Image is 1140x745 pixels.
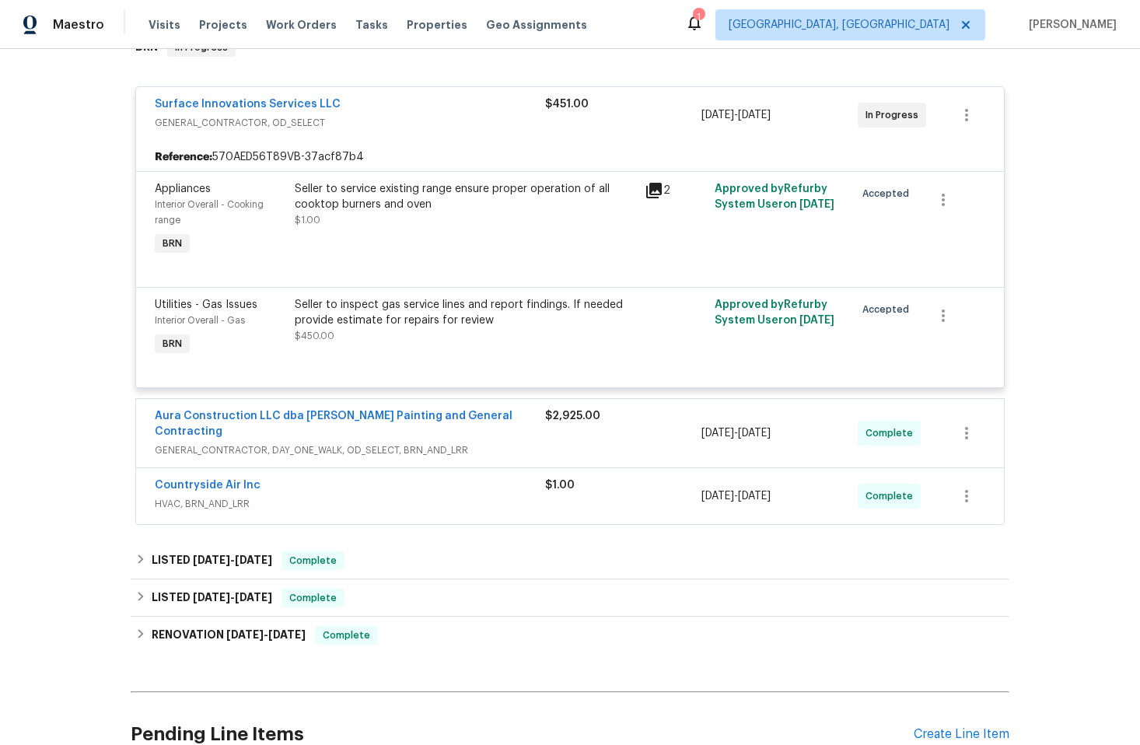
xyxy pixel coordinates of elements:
[865,425,919,441] span: Complete
[738,110,771,121] span: [DATE]
[226,629,306,640] span: -
[1023,17,1117,33] span: [PERSON_NAME]
[799,199,834,210] span: [DATE]
[701,488,771,504] span: -
[136,143,1004,171] div: 570AED56T89VB-37acf87b4
[645,181,705,200] div: 2
[715,299,834,326] span: Approved by Refurby System User on
[295,181,635,212] div: Seller to service existing range ensure proper operation of all cooktop burners and oven
[545,480,575,491] span: $1.00
[149,17,180,33] span: Visits
[155,149,212,165] b: Reference:
[193,592,272,603] span: -
[283,553,343,568] span: Complete
[226,629,264,640] span: [DATE]
[701,491,734,502] span: [DATE]
[407,17,467,33] span: Properties
[199,17,247,33] span: Projects
[155,115,545,131] span: GENERAL_CONTRACTOR, OD_SELECT
[295,331,334,341] span: $450.00
[193,592,230,603] span: [DATE]
[53,17,104,33] span: Maestro
[865,488,919,504] span: Complete
[235,554,272,565] span: [DATE]
[701,110,734,121] span: [DATE]
[152,551,272,570] h6: LISTED
[156,236,188,251] span: BRN
[295,215,320,225] span: $1.00
[266,17,337,33] span: Work Orders
[316,628,376,643] span: Complete
[715,184,834,210] span: Approved by Refurby System User on
[155,299,257,310] span: Utilities - Gas Issues
[155,184,211,194] span: Appliances
[738,491,771,502] span: [DATE]
[701,425,771,441] span: -
[156,336,188,352] span: BRN
[155,442,545,458] span: GENERAL_CONTRACTOR, DAY_ONE_WALK, OD_SELECT, BRN_AND_LRR
[701,428,734,439] span: [DATE]
[545,99,589,110] span: $451.00
[193,554,272,565] span: -
[865,107,925,123] span: In Progress
[295,297,635,328] div: Seller to inspect gas service lines and report findings. If needed provide estimate for repairs f...
[155,99,341,110] a: Surface Innovations Services LLC
[155,480,261,491] a: Countryside Air Inc
[193,554,230,565] span: [DATE]
[729,17,949,33] span: [GEOGRAPHIC_DATA], [GEOGRAPHIC_DATA]
[862,302,915,317] span: Accepted
[155,200,264,225] span: Interior Overall - Cooking range
[131,542,1009,579] div: LISTED [DATE]-[DATE]Complete
[152,589,272,607] h6: LISTED
[235,592,272,603] span: [DATE]
[155,316,245,325] span: Interior Overall - Gas
[486,17,587,33] span: Geo Assignments
[693,9,704,25] div: 1
[155,496,545,512] span: HVAC, BRN_AND_LRR
[152,626,306,645] h6: RENOVATION
[701,107,771,123] span: -
[799,315,834,326] span: [DATE]
[738,428,771,439] span: [DATE]
[131,579,1009,617] div: LISTED [DATE]-[DATE]Complete
[545,411,600,421] span: $2,925.00
[155,411,512,437] a: Aura Construction LLC dba [PERSON_NAME] Painting and General Contracting
[862,186,915,201] span: Accepted
[914,727,1009,742] div: Create Line Item
[268,629,306,640] span: [DATE]
[283,590,343,606] span: Complete
[355,19,388,30] span: Tasks
[131,617,1009,654] div: RENOVATION [DATE]-[DATE]Complete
